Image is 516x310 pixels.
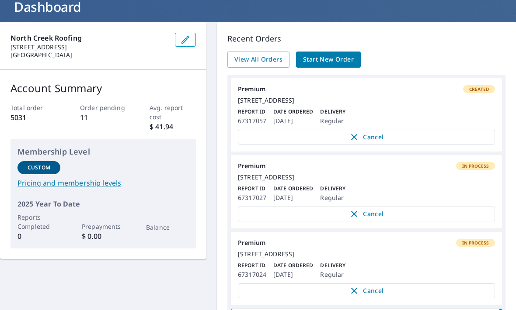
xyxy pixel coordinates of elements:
[146,223,189,232] p: Balance
[320,116,345,126] p: Regular
[320,185,345,193] p: Delivery
[464,86,494,92] span: Created
[238,207,495,221] button: Cancel
[238,116,266,126] p: 67317057
[238,85,495,93] div: Premium
[231,232,502,305] a: PremiumIn Process[STREET_ADDRESS]Report ID67317024Date Ordered[DATE]DeliveryRegularCancel
[238,239,495,247] div: Premium
[320,108,345,116] p: Delivery
[247,209,486,219] span: Cancel
[238,130,495,145] button: Cancel
[273,269,313,280] p: [DATE]
[273,185,313,193] p: Date Ordered
[238,262,266,269] p: Report ID
[238,283,495,298] button: Cancel
[238,173,495,181] div: [STREET_ADDRESS]
[10,80,196,96] p: Account Summary
[150,121,196,132] p: $ 41.94
[273,262,313,269] p: Date Ordered
[238,269,266,280] p: 67317024
[320,269,345,280] p: Regular
[80,112,126,123] p: 11
[10,103,57,112] p: Total order
[231,155,502,228] a: PremiumIn Process[STREET_ADDRESS]Report ID67317027Date Ordered[DATE]DeliveryRegularCancel
[28,164,50,172] p: Custom
[303,54,354,65] span: Start New Order
[457,163,495,169] span: In Process
[10,51,168,59] p: [GEOGRAPHIC_DATA]
[238,96,495,104] div: [STREET_ADDRESS]
[227,33,506,45] p: Recent Orders
[80,103,126,112] p: Order pending
[238,193,266,203] p: 67317027
[238,108,266,116] p: Report ID
[273,116,313,126] p: [DATE]
[10,112,57,123] p: 5031
[82,231,125,241] p: $ 0.00
[273,193,313,203] p: [DATE]
[82,222,125,231] p: Prepayments
[10,43,168,51] p: [STREET_ADDRESS]
[247,286,486,296] span: Cancel
[17,199,189,209] p: 2025 Year To Date
[238,185,266,193] p: Report ID
[247,132,486,142] span: Cancel
[320,262,345,269] p: Delivery
[234,54,282,65] span: View All Orders
[457,240,495,246] span: In Process
[238,162,495,170] div: Premium
[10,33,168,43] p: North Creek Roofing
[17,213,60,231] p: Reports Completed
[17,146,189,158] p: Membership Level
[238,250,495,258] div: [STREET_ADDRESS]
[273,108,313,116] p: Date Ordered
[296,52,361,68] a: Start New Order
[17,231,60,241] p: 0
[320,193,345,203] p: Regular
[150,103,196,121] p: Avg. report cost
[231,78,502,152] a: PremiumCreated[STREET_ADDRESS]Report ID67317057Date Ordered[DATE]DeliveryRegularCancel
[17,178,189,188] a: Pricing and membership levels
[227,52,289,68] a: View All Orders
